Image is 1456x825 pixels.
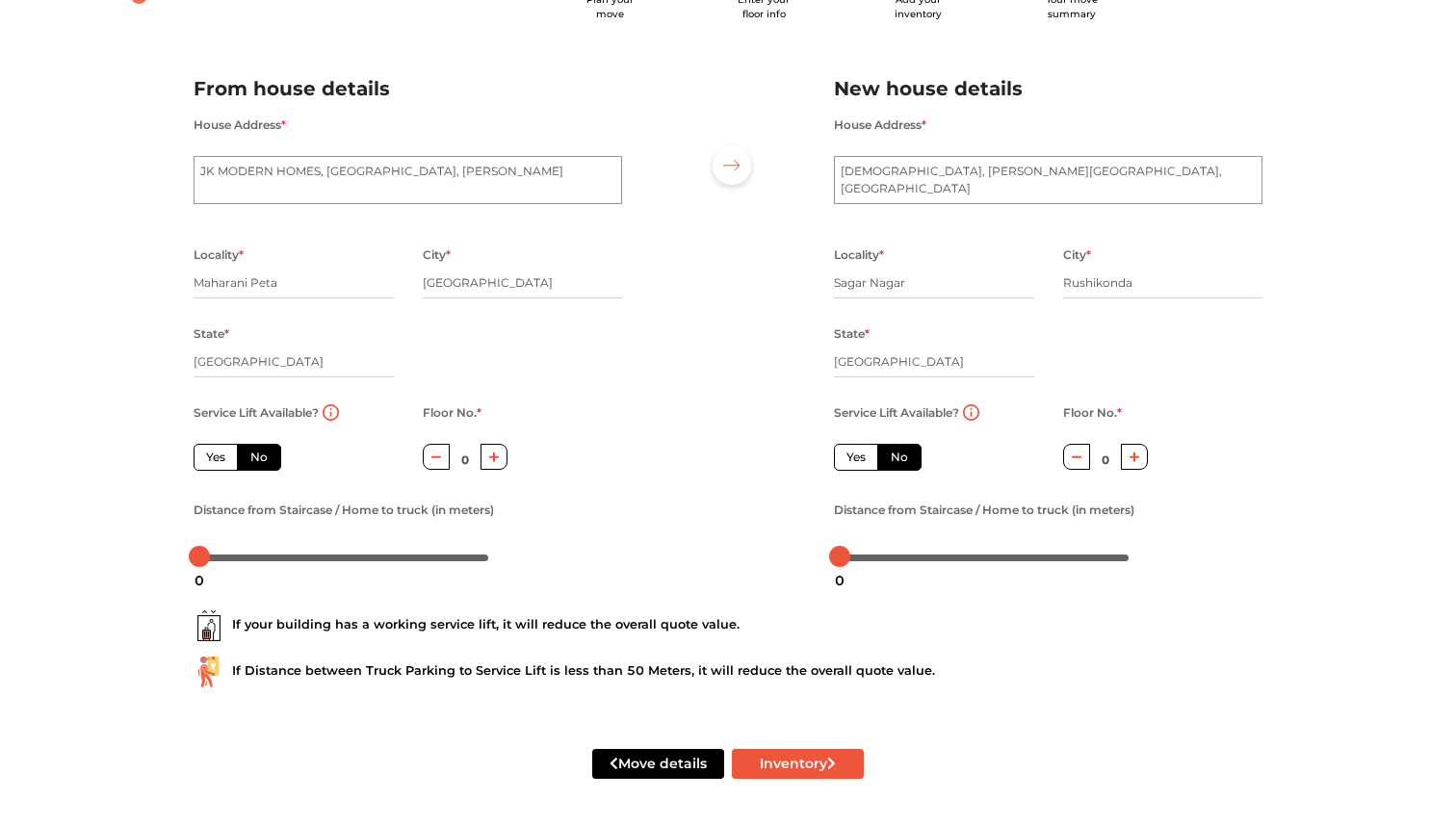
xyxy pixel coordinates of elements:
[194,657,224,687] img: ...
[194,444,238,471] label: Yes
[877,444,922,471] label: No
[1063,243,1091,268] label: City
[834,444,878,471] label: Yes
[194,73,622,105] h2: From house details
[194,322,229,347] label: State
[237,444,281,471] label: No
[194,657,1262,687] div: If Distance between Truck Parking to Service Lift is less than 50 Meters, it will reduce the over...
[194,610,224,641] img: ...
[834,243,884,268] label: Locality
[187,564,212,597] div: 0
[194,113,286,138] label: House Address
[194,156,622,204] textarea: JK MODERN HOMES, [GEOGRAPHIC_DATA], [PERSON_NAME]
[592,749,724,779] button: Move details
[194,400,319,425] label: Service Lift Available?
[834,400,959,425] label: Service Lift Available?
[834,156,1262,204] textarea: [DEMOGRAPHIC_DATA], [PERSON_NAME][GEOGRAPHIC_DATA], [GEOGRAPHIC_DATA]
[194,243,244,268] label: Locality
[834,113,926,138] label: House Address
[834,498,1134,523] label: Distance from Staircase / Home to truck (in meters)
[732,749,864,779] button: Inventory
[834,322,870,347] label: State
[423,243,451,268] label: City
[194,498,494,523] label: Distance from Staircase / Home to truck (in meters)
[827,564,852,597] div: 0
[834,73,1262,105] h2: New house details
[194,610,1262,641] div: If your building has a working service lift, it will reduce the overall quote value.
[1063,400,1122,425] label: Floor No.
[423,400,481,425] label: Floor No.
